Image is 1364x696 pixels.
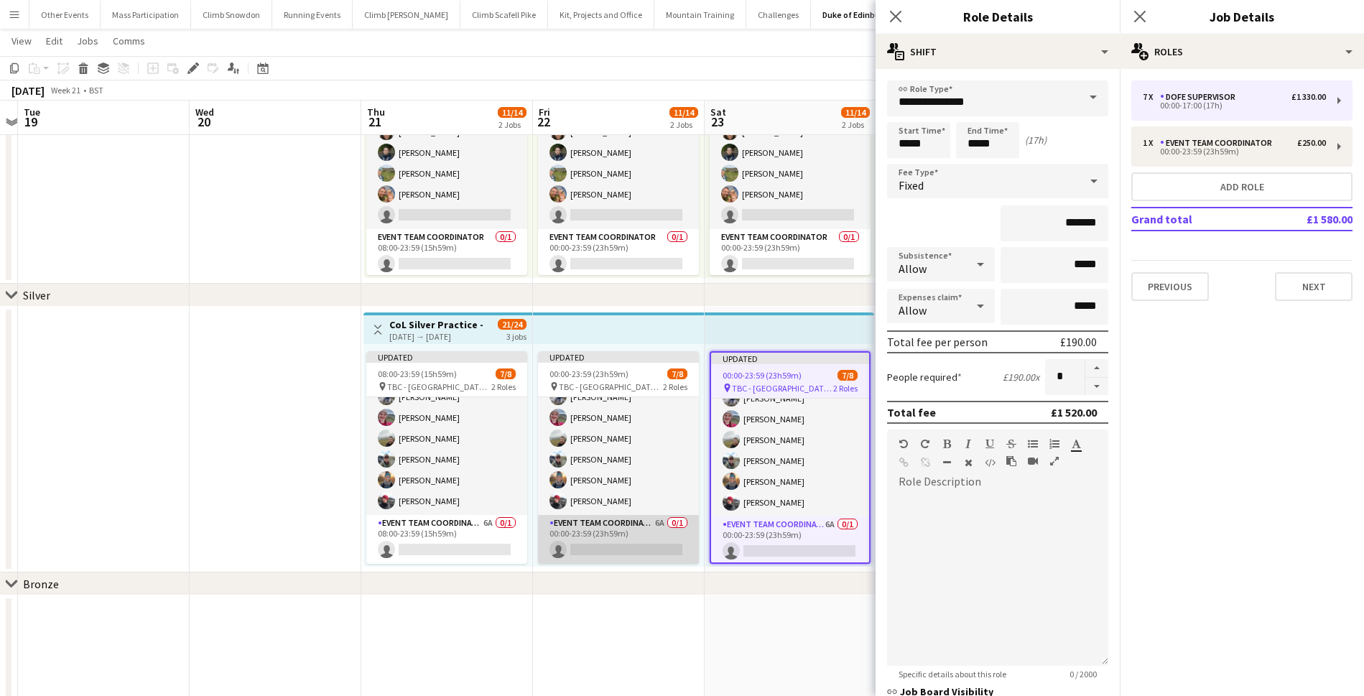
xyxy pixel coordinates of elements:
button: Previous [1131,272,1209,301]
div: [DATE] [11,83,45,98]
div: £1 330.00 [1291,92,1326,102]
button: Strikethrough [1006,438,1016,450]
app-card-role: DofE Supervisor17A4/508:00-23:59 (15h59m)[PERSON_NAME][PERSON_NAME][PERSON_NAME][PERSON_NAME] [366,97,527,229]
app-card-role: DofE Supervisor7/700:00-23:59 (23h59m)[PERSON_NAME][PERSON_NAME][PERSON_NAME][PERSON_NAME][PERSON... [538,341,699,515]
span: Specific details about this role [887,669,1018,679]
button: Next [1275,272,1353,301]
span: View [11,34,32,47]
span: 11/14 [669,107,698,118]
span: 00:00-23:59 (23h59m) [549,368,628,379]
app-job-card: 00:00-23:59 (23h59m)4/6 TBC - Eryri2 RolesDofE Supervisor17A4/500:00-17:00 (17h)[PERSON_NAME][PER... [710,62,871,275]
a: Edit [40,32,68,50]
button: Duke of Edinburgh [811,1,905,29]
td: Grand total [1131,208,1262,231]
span: 7/8 [667,368,687,379]
span: Fixed [899,178,924,192]
div: 7 x [1143,92,1160,102]
div: 2 Jobs [670,119,697,130]
span: 7/8 [838,370,858,381]
a: Comms [107,32,151,50]
label: People required [887,371,962,384]
div: [DATE] → [DATE] [389,331,483,342]
div: Updated [711,353,869,364]
span: Jobs [77,34,98,47]
span: 0 / 2000 [1058,669,1108,679]
div: Bronze [23,577,59,591]
span: 20 [193,113,214,130]
button: Mass Participation [101,1,191,29]
button: Redo [920,438,930,450]
span: Week 21 [47,85,83,96]
span: Wed [195,106,214,119]
button: Fullscreen [1049,455,1059,467]
app-job-card: Updated00:00-23:59 (23h59m)7/8 TBC - [GEOGRAPHIC_DATA] Area2 RolesDofE Supervisor7/700:00-17:00 (... [710,351,871,564]
div: 3 jobs [506,330,526,342]
app-card-role: DofE Supervisor7/708:00-23:59 (15h59m)[PERSON_NAME][PERSON_NAME][PERSON_NAME][PERSON_NAME][PERSON... [366,341,527,515]
div: £250.00 [1297,138,1326,148]
app-card-role: DofE Supervisor17A4/500:00-17:00 (17h)[PERSON_NAME][PERSON_NAME][PERSON_NAME][PERSON_NAME] [710,97,871,229]
button: Clear Formatting [963,457,973,468]
app-card-role: Event Team Coordinator0/100:00-23:59 (23h59m) [710,229,871,278]
app-job-card: Updated08:00-23:59 (15h59m)7/8 TBC - [GEOGRAPHIC_DATA] Area2 RolesDofE Supervisor7/708:00-23:59 (... [366,351,527,564]
button: Undo [899,438,909,450]
app-card-role: Event Team Coordinator0/108:00-23:59 (15h59m) [366,229,527,278]
span: TBC - [GEOGRAPHIC_DATA] Area [559,381,663,392]
button: Running Events [272,1,353,29]
app-card-role: Event Team Coordinator0/100:00-23:59 (23h59m) [538,229,699,278]
span: Fri [539,106,550,119]
a: View [6,32,37,50]
span: 7/8 [496,368,516,379]
span: 08:00-23:59 (15h59m) [378,368,457,379]
app-card-role: DofE Supervisor7/700:00-17:00 (17h)[PERSON_NAME][PERSON_NAME][PERSON_NAME][PERSON_NAME][PERSON_NA... [711,343,869,516]
button: Increase [1085,359,1108,378]
button: Unordered List [1028,438,1038,450]
app-job-card: Updated00:00-23:59 (23h59m)7/8 TBC - [GEOGRAPHIC_DATA] Area2 RolesDofE Supervisor7/700:00-23:59 (... [538,351,699,564]
div: Event Team Coordinator [1160,138,1278,148]
h3: Job Details [1120,7,1364,26]
button: Mountain Training [654,1,746,29]
a: Jobs [71,32,104,50]
button: HTML Code [985,457,995,468]
button: Underline [985,438,995,450]
div: Shift [876,34,1120,69]
button: Horizontal Line [942,457,952,468]
app-card-role: Event Team Coordinator6A0/108:00-23:59 (15h59m) [366,515,527,564]
div: Roles [1120,34,1364,69]
span: 2 Roles [663,381,687,392]
app-card-role: Event Team Coordinator6A0/100:00-23:59 (23h59m) [711,516,869,565]
button: Decrease [1085,378,1108,396]
div: £190.00 x [1003,371,1039,384]
h3: Role Details [876,7,1120,26]
div: Total fee [887,405,936,419]
h3: CoL Silver Practice - [389,318,483,331]
div: DofE Supervisor [1160,92,1241,102]
app-card-role: Event Team Coordinator6A0/100:00-23:59 (23h59m) [538,515,699,564]
button: Text Color [1071,438,1081,450]
div: 2 Jobs [498,119,526,130]
div: 1 x [1143,138,1160,148]
span: Edit [46,34,62,47]
div: 2 Jobs [842,119,869,130]
span: 00:00-23:59 (23h59m) [723,370,802,381]
button: Climb [PERSON_NAME] [353,1,460,29]
app-job-card: 00:00-23:59 (23h59m)4/6 TBC - Eryri2 RolesDofE Supervisor17A4/500:00-23:59 (23h59m)[PERSON_NAME][... [538,62,699,275]
button: Climb Snowdon [191,1,272,29]
button: Climb Scafell Pike [460,1,548,29]
td: £1 580.00 [1262,208,1353,231]
div: 00:00-23:59 (23h59m) [1143,148,1326,155]
button: Kit, Projects and Office [548,1,654,29]
app-job-card: 08:00-23:59 (15h59m)4/6 TBC - Eryri2 RolesDofE Supervisor17A4/508:00-23:59 (15h59m)[PERSON_NAME][... [366,62,527,275]
span: 22 [537,113,550,130]
div: 00:00-17:00 (17h) [1143,102,1326,109]
span: TBC - [GEOGRAPHIC_DATA] Area [387,381,491,392]
span: TBC - [GEOGRAPHIC_DATA] Area [732,383,833,394]
button: Bold [942,438,952,450]
span: Allow [899,303,927,317]
span: 11/14 [841,107,870,118]
button: Add role [1131,172,1353,201]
